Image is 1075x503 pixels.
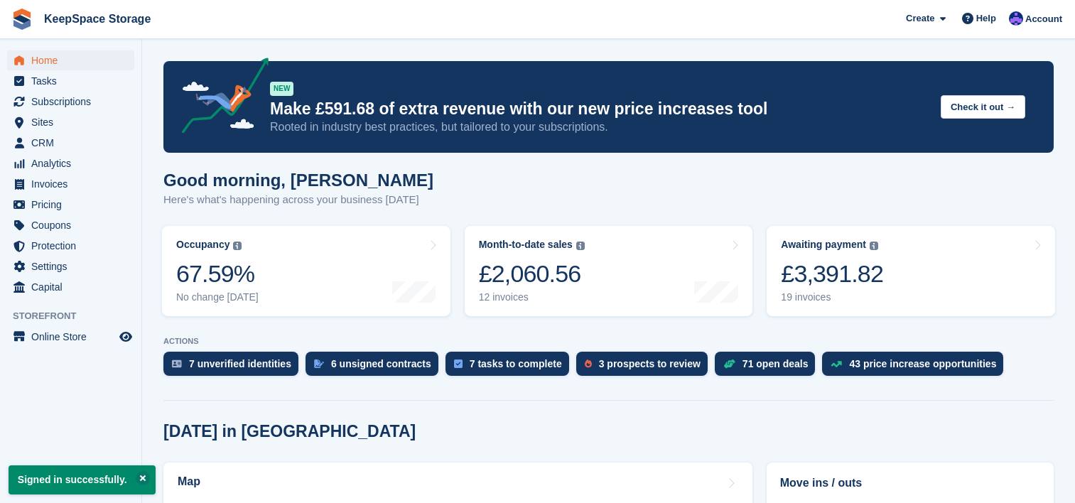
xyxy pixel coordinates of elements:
a: menu [7,112,134,132]
a: 71 open deals [715,352,823,383]
div: 67.59% [176,259,259,288]
div: 7 unverified identities [189,358,291,369]
h2: [DATE] in [GEOGRAPHIC_DATA] [163,422,416,441]
span: Online Store [31,327,117,347]
a: menu [7,277,134,297]
span: Protection [31,236,117,256]
img: Chloe Clark [1009,11,1023,26]
button: Check it out → [941,95,1025,119]
a: menu [7,174,134,194]
p: Here's what's happening across your business [DATE] [163,192,433,208]
p: Signed in successfully. [9,465,156,494]
span: Create [906,11,934,26]
span: Account [1025,12,1062,26]
span: Settings [31,256,117,276]
div: 12 invoices [479,291,585,303]
a: menu [7,153,134,173]
div: 43 price increase opportunities [849,358,996,369]
a: 3 prospects to review [576,352,715,383]
span: Capital [31,277,117,297]
a: 7 tasks to complete [445,352,576,383]
span: Subscriptions [31,92,117,112]
img: icon-info-grey-7440780725fd019a000dd9b08b2336e03edf1995a4989e88bcd33f0948082b44.svg [233,242,242,250]
span: Coupons [31,215,117,235]
img: icon-info-grey-7440780725fd019a000dd9b08b2336e03edf1995a4989e88bcd33f0948082b44.svg [870,242,878,250]
p: ACTIONS [163,337,1054,346]
img: stora-icon-8386f47178a22dfd0bd8f6a31ec36ba5ce8667c1dd55bd0f319d3a0aa187defe.svg [11,9,33,30]
a: menu [7,215,134,235]
img: icon-info-grey-7440780725fd019a000dd9b08b2336e03edf1995a4989e88bcd33f0948082b44.svg [576,242,585,250]
a: 6 unsigned contracts [306,352,445,383]
a: Preview store [117,328,134,345]
img: prospect-51fa495bee0391a8d652442698ab0144808aea92771e9ea1ae160a38d050c398.svg [585,359,592,368]
span: Pricing [31,195,117,215]
div: £2,060.56 [479,259,585,288]
img: deal-1b604bf984904fb50ccaf53a9ad4b4a5d6e5aea283cecdc64d6e3604feb123c2.svg [723,359,735,369]
span: Analytics [31,153,117,173]
a: menu [7,71,134,91]
div: No change [DATE] [176,291,259,303]
div: 3 prospects to review [599,358,701,369]
a: menu [7,236,134,256]
a: menu [7,92,134,112]
h2: Map [178,475,200,488]
div: Awaiting payment [781,239,866,251]
h1: Good morning, [PERSON_NAME] [163,171,433,190]
img: price-adjustments-announcement-icon-8257ccfd72463d97f412b2fc003d46551f7dbcb40ab6d574587a9cd5c0d94... [170,58,269,139]
img: verify_identity-adf6edd0f0f0b5bbfe63781bf79b02c33cf7c696d77639b501bdc392416b5a36.svg [172,359,182,368]
p: Make £591.68 of extra revenue with our new price increases tool [270,99,929,119]
div: 19 invoices [781,291,883,303]
a: Awaiting payment £3,391.82 19 invoices [767,226,1055,316]
div: £3,391.82 [781,259,883,288]
img: price_increase_opportunities-93ffe204e8149a01c8c9dc8f82e8f89637d9d84a8eef4429ea346261dce0b2c0.svg [831,361,842,367]
div: Month-to-date sales [479,239,573,251]
a: menu [7,256,134,276]
div: 7 tasks to complete [470,358,562,369]
span: Sites [31,112,117,132]
span: Invoices [31,174,117,194]
span: Storefront [13,309,141,323]
a: KeepSpace Storage [38,7,156,31]
div: NEW [270,82,293,96]
span: CRM [31,133,117,153]
div: 6 unsigned contracts [331,358,431,369]
a: menu [7,327,134,347]
a: menu [7,50,134,70]
div: 71 open deals [742,358,809,369]
h2: Move ins / outs [780,475,1040,492]
div: Occupancy [176,239,229,251]
a: Occupancy 67.59% No change [DATE] [162,226,450,316]
p: Rooted in industry best practices, but tailored to your subscriptions. [270,119,929,135]
span: Help [976,11,996,26]
a: 43 price increase opportunities [822,352,1010,383]
a: Month-to-date sales £2,060.56 12 invoices [465,226,753,316]
span: Home [31,50,117,70]
a: menu [7,133,134,153]
img: contract_signature_icon-13c848040528278c33f63329250d36e43548de30e8caae1d1a13099fd9432cc5.svg [314,359,324,368]
img: task-75834270c22a3079a89374b754ae025e5fb1db73e45f91037f5363f120a921f8.svg [454,359,463,368]
span: Tasks [31,71,117,91]
a: 7 unverified identities [163,352,306,383]
a: menu [7,195,134,215]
